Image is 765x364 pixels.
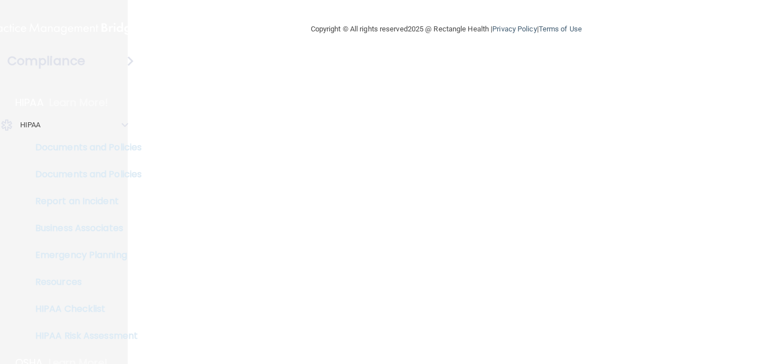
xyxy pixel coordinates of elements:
p: Resources [7,277,160,288]
h4: Compliance [7,53,85,69]
p: Business Associates [7,223,160,234]
a: Terms of Use [539,25,582,33]
p: Report an Incident [7,196,160,207]
p: HIPAA [20,118,41,132]
p: Emergency Planning [7,250,160,261]
p: Learn More! [49,96,109,109]
a: Privacy Policy [492,25,537,33]
p: HIPAA Checklist [7,303,160,315]
div: Copyright © All rights reserved 2025 @ Rectangle Health | | [242,11,651,47]
p: Documents and Policies [7,169,160,180]
p: Documents and Policies [7,142,160,153]
p: HIPAA [15,96,44,109]
p: HIPAA Risk Assessment [7,330,160,342]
